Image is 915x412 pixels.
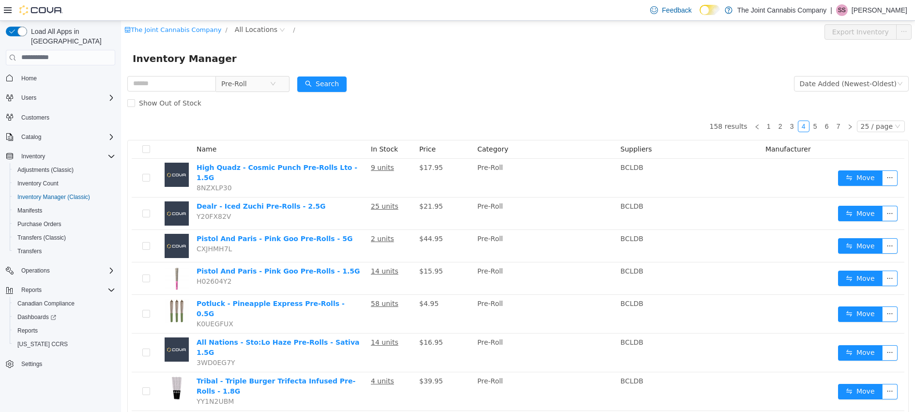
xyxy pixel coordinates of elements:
a: Canadian Compliance [14,298,78,309]
li: 7 [712,100,723,111]
button: icon: searchSearch [176,56,226,71]
span: Pre-Roll [100,56,126,70]
a: Dealr - Iced Zuchi Pre-Rolls - 2.5G [76,182,204,189]
span: Manifests [17,207,42,214]
span: 3WD0EG7Y [76,338,114,346]
button: Transfers [10,244,119,258]
span: Inventory [21,153,45,160]
span: H02604Y2 [76,257,111,264]
span: Operations [21,267,50,275]
span: Transfers [14,245,115,257]
span: Catalog [21,133,41,141]
a: Dashboards [14,311,60,323]
span: Users [17,92,115,104]
li: 2 [654,100,665,111]
span: Home [17,72,115,84]
button: icon: swapMove [717,286,762,301]
a: Adjustments (Classic) [14,164,77,176]
a: 7 [712,100,723,111]
span: Washington CCRS [14,338,115,350]
button: icon: ellipsis [761,324,777,340]
button: icon: ellipsis [761,250,777,265]
span: Inventory Manager (Classic) [14,191,115,203]
span: / [172,5,174,13]
span: Inventory Manager [12,30,122,46]
a: 4 [677,100,688,111]
li: 158 results [589,100,626,111]
a: [US_STATE] CCRS [14,338,72,350]
button: icon: swapMove [717,363,762,379]
span: Catalog [17,131,115,143]
a: 5 [689,100,700,111]
button: icon: ellipsis [775,3,791,19]
span: Settings [17,358,115,370]
span: Customers [17,111,115,123]
span: $15.95 [298,246,322,254]
span: Users [21,94,36,102]
nav: Complex example [6,67,115,397]
span: Transfers (Classic) [17,234,66,242]
span: $16.95 [298,318,322,325]
div: Date Added (Newest-Oldest) [679,56,776,70]
span: BCLDB [500,356,522,364]
button: Home [2,71,119,85]
span: Adjustments (Classic) [14,164,115,176]
button: Canadian Compliance [10,297,119,310]
button: icon: ellipsis [761,217,777,233]
a: Pistol And Paris - Pink Goo Pre-Rolls - 1.5G [76,246,239,254]
button: Users [2,91,119,105]
button: Settings [2,357,119,371]
button: Inventory [17,151,49,162]
a: Home [17,73,41,84]
button: Customers [2,110,119,124]
div: 25 / page [740,100,772,111]
button: Operations [2,264,119,277]
span: BCLDB [500,143,522,151]
span: / [104,5,106,13]
span: $21.95 [298,182,322,189]
img: Pistol And Paris - Pink Goo Pre-Rolls - 1.5G hero shot [44,245,68,270]
span: BCLDB [500,182,522,189]
span: Dashboards [14,311,115,323]
span: Inventory Count [17,180,59,187]
p: [PERSON_NAME] [852,4,907,16]
a: Customers [17,112,53,123]
u: 14 units [250,246,277,254]
a: icon: shopThe Joint Cannabis Company [3,5,100,13]
button: Adjustments (Classic) [10,163,119,177]
span: Manufacturer [644,124,690,132]
a: Purchase Orders [14,218,65,230]
span: BCLDB [500,279,522,287]
a: 3 [666,100,676,111]
td: Pre-Roll [352,138,496,177]
img: Pistol And Paris - Pink Goo Pre-Rolls - 5G placeholder [44,213,68,237]
button: Users [17,92,40,104]
span: SS [838,4,846,16]
span: Canadian Compliance [14,298,115,309]
button: icon: ellipsis [761,286,777,301]
i: icon: right [726,103,732,109]
span: $39.95 [298,356,322,364]
a: Feedback [646,0,695,20]
img: Potluck - Pineapple Express Pre-Rolls - 0.5G hero shot [44,278,68,302]
span: Customers [21,114,49,122]
u: 4 units [250,356,273,364]
span: Purchase Orders [14,218,115,230]
input: Dark Mode [700,5,720,15]
span: Load All Apps in [GEOGRAPHIC_DATA] [27,27,115,46]
button: icon: swapMove [717,324,762,340]
span: Name [76,124,95,132]
a: Tribal - Triple Burger Trifecta Infused Pre-Rolls - 1.8G [76,356,234,374]
li: 1 [642,100,654,111]
button: Manifests [10,204,119,217]
td: Pre-Roll [352,209,496,242]
span: In Stock [250,124,277,132]
span: Manifests [14,205,115,216]
u: 25 units [250,182,277,189]
a: High Quadz - Cosmic Punch Pre-Rolls Lto - 1.5G [76,143,236,161]
span: Inventory [17,151,115,162]
a: Manifests [14,205,46,216]
span: Suppliers [500,124,531,132]
span: CXJHMH7L [76,224,111,232]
